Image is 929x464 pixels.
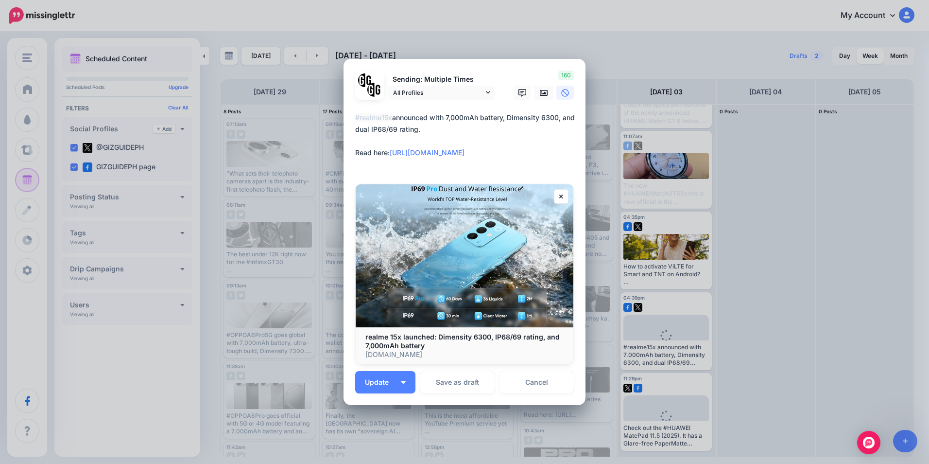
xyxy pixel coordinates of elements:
[558,71,574,80] span: 160
[401,381,406,384] img: arrow-down-white.png
[365,350,564,359] p: [DOMAIN_NAME]
[365,333,560,350] b: realme 15x launched: Dimensity 6300, IP68/69 rating, and 7,000mAh battery
[365,379,396,386] span: Update
[499,371,574,393] a: Cancel
[355,112,579,159] div: announced with 7,000mAh battery, Dimensity 6300, and dual IP68/69 rating. Read here:
[388,86,495,100] a: All Profiles
[420,371,495,393] button: Save as draft
[388,74,495,85] p: Sending: Multiple Times
[358,73,372,88] img: 353459792_649996473822713_4483302954317148903_n-bsa138318.png
[393,88,483,98] span: All Profiles
[356,184,573,327] img: realme 15x launched: Dimensity 6300, IP68/69 rating, and 7,000mAh battery
[355,371,415,393] button: Update
[857,431,880,454] div: Open Intercom Messenger
[367,83,381,97] img: JT5sWCfR-79925.png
